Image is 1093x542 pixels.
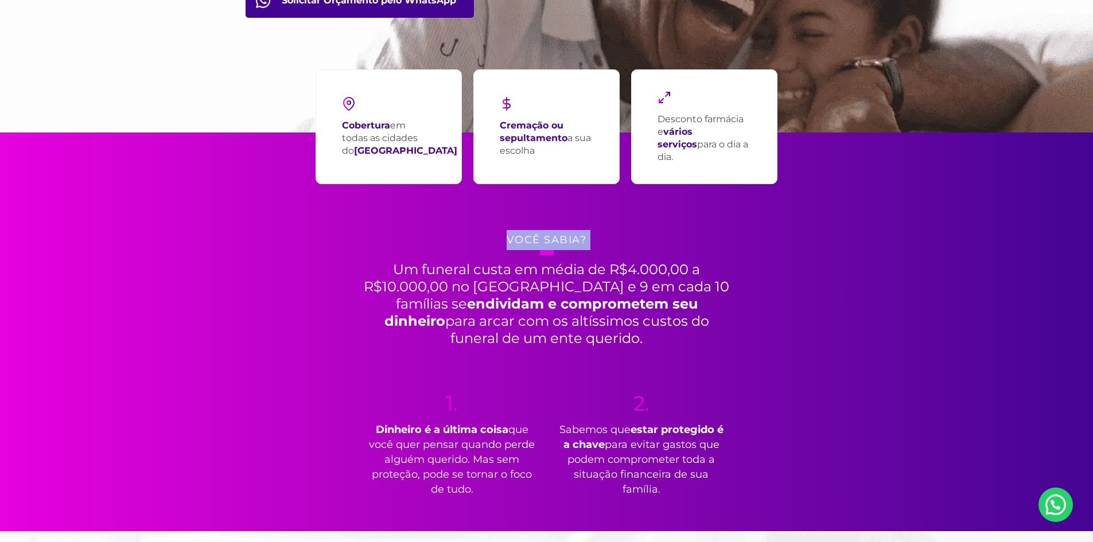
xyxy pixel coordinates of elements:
strong: Cremação ou sepultamento [500,120,567,143]
p: Sabemos que para evitar gastos que podem comprometer toda a situação financeira de sua família. [555,422,728,497]
img: pin [342,97,356,111]
a: Nosso Whatsapp [1038,488,1073,522]
h4: Você sabia? [246,230,848,250]
img: maximize [658,91,671,104]
strong: Cobertura [342,120,390,131]
strong: estar protegido é a chave [563,423,724,451]
strong: endividam e comprometem seu dinheiro [384,295,698,329]
h2: Um funeral custa em média de R$4.000,00 a R$10.000,00 no [GEOGRAPHIC_DATA] e 9 em cada 10 família... [360,250,733,347]
strong: vários serviços [658,126,697,150]
strong: [GEOGRAPHIC_DATA] [354,145,457,156]
strong: Dinheiro é a última coisa [376,423,508,436]
p: em todas as cidades do [342,119,457,157]
p: Desconto farmácia e para o dia a dia. [658,113,751,163]
p: que você quer pensar quando perde alguém querido. Mas sem proteção, pode se tornar o foco de tudo. [366,422,538,497]
p: a sua escolha [500,119,593,157]
img: dollar [500,97,514,111]
span: 1. [366,393,538,414]
span: 2. [555,393,728,414]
